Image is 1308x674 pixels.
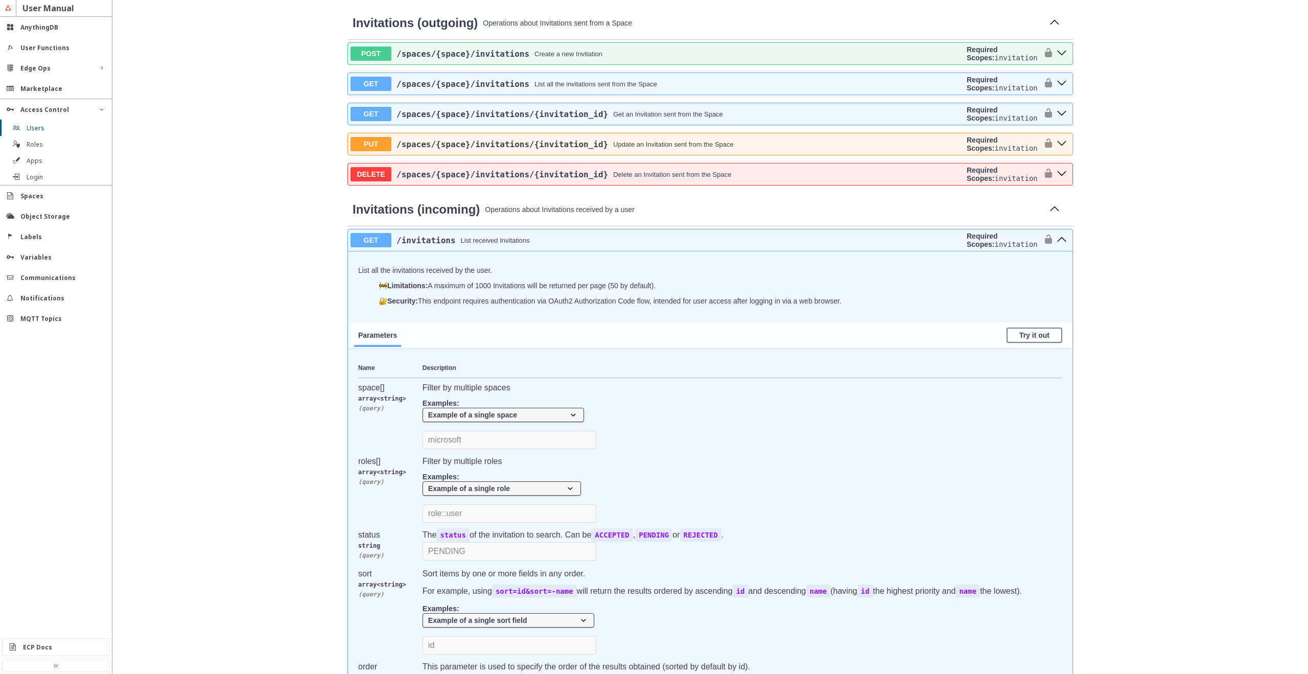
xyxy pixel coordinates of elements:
button: authorization button unlocked [1038,106,1054,122]
button: post ​/spaces​/{space}​/invitations [1054,47,1070,60]
span: PUT [351,137,391,151]
span: /spaces /{space} /invitations [396,79,529,89]
div: List all the invitations sent from the Space [534,80,657,88]
b: Required Scopes: [967,166,998,182]
code: PENDING [635,528,672,542]
code: REJECTED [680,528,721,542]
span: /spaces /{space} /invitations /{invitation_id} [396,140,608,149]
a: Invitations (outgoing) [353,16,478,30]
span: /spaces /{space} /invitations /{invitation_id} [396,109,608,119]
code: invitation [994,54,1037,62]
input: status [423,542,596,561]
button: authorization button unlocked [1038,76,1054,92]
code: id [733,585,749,598]
button: Collapse operation [1046,202,1063,217]
b: Required Scopes: [967,45,998,62]
span: Invitations (incoming) [353,202,480,216]
div: ( query ) [358,591,423,598]
div: ( query ) [358,552,423,559]
button: get ​/spaces​/{space}​/invitations [1054,77,1070,90]
div: roles[] [358,457,416,466]
code: invitation [994,114,1037,122]
p: The of the invitation to search. Can be , or . [423,530,1062,540]
code: sort=id&sort=-name [492,585,577,598]
a: /spaces/{space}/invitations [396,49,529,59]
p: Filter by multiple spaces [423,383,1062,392]
div: sort [358,569,416,578]
a: /spaces/{space}/invitations/{invitation_id} [396,140,608,149]
p: Operations about Invitations received by a user [485,205,1041,214]
th: Description [423,358,1062,378]
code: name [806,585,831,598]
span: Examples: [423,399,459,407]
div: status [358,530,416,540]
span: DELETE [351,167,391,181]
b: Required Scopes: [967,232,998,248]
button: get ​/spaces​/{space}​/invitations​/{invitation_id} [1054,107,1070,121]
span: GET [351,107,391,121]
div: space[] [358,383,416,392]
code: invitation [994,240,1037,248]
p: For example, using will return the results ordered by ascending and descending (having the highes... [423,587,1062,596]
p: Filter by multiple roles [423,457,1062,466]
button: GET/spaces/{space}/invitationsList all the invitations sent from the Space [351,77,963,91]
a: /spaces/{space}/invitations/{invitation_id} [396,170,608,179]
div: Get an Invitation sent from the Space [613,110,723,118]
div: ( query ) [358,478,423,485]
div: Update an Invitation sent from the Space [613,141,734,148]
a: /spaces/{space}/invitations [396,79,529,89]
code: invitation [994,84,1037,92]
a: /invitations [396,236,456,245]
span: Examples: [423,605,459,613]
div: array<string> [358,466,423,478]
button: delete ​/spaces​/{space}​/invitations​/{invitation_id} [1054,168,1070,181]
button: GET/invitationsList received Invitations [351,233,963,247]
div: List received Invitations [461,237,530,244]
button: authorization button unlocked [1038,45,1054,62]
code: id [857,585,873,598]
button: POST/spaces/{space}/invitationsCreate a new Invitation [351,47,963,61]
button: authorization button unlocked [1038,232,1054,248]
code: invitation [994,144,1037,152]
button: authorization button unlocked [1038,166,1054,182]
p: 🔐 This endpoint requires authentication via OAuth2 Authorization Code flow, intended for user acc... [379,297,1042,305]
span: /spaces /{space} /invitations [396,49,529,59]
div: ( query ) [358,405,423,412]
div: Create a new Invitation [534,50,602,58]
button: authorization button unlocked [1038,136,1054,152]
b: Required Scopes: [967,106,998,122]
p: Operations about Invitations sent from a Space [483,19,1041,27]
p: 🚧 A maximum of 1000 Invitations will be returned per page (50 by default). [379,282,1042,290]
a: /spaces/{space}/invitations/{invitation_id} [396,109,608,119]
button: PUT/spaces/{space}/invitations/{invitation_id}Update an Invitation sent from the Space [351,137,963,151]
a: Invitations (incoming) [353,202,480,217]
div: Delete an Invitation sent from the Space [613,171,731,178]
span: Parameters [358,331,397,339]
span: GET [351,77,391,91]
span: /spaces /{space} /invitations /{invitation_id} [396,170,608,179]
button: put ​/spaces​/{space}​/invitations​/{invitation_id} [1054,137,1070,151]
button: Collapse operation [1046,15,1063,31]
code: ACCEPTED [591,528,633,542]
span: POST [351,47,391,61]
strong: Security: [387,297,418,305]
p: This parameter is used to specify the order of the results obtained (sorted by default by id). [423,662,1062,671]
strong: Limitations: [387,282,428,290]
span: GET [351,233,391,247]
button: Try it out [1007,328,1062,343]
button: GET/spaces/{space}/invitations/{invitation_id}Get an Invitation sent from the Space [351,107,963,121]
b: Required Scopes: [967,76,998,92]
code: invitation [994,174,1037,182]
code: name [955,585,980,598]
div: array<string> [358,392,423,405]
p: List all the invitations received by the user. [358,266,1062,274]
b: Required Scopes: [967,136,998,152]
code: status [436,528,470,542]
div: array<string> [358,578,423,591]
button: get ​/invitations [1054,234,1070,247]
div: string [358,540,423,552]
p: Sort items by one or more fields in any order. [423,569,1062,578]
button: DELETE/spaces/{space}/invitations/{invitation_id}Delete an Invitation sent from the Space [351,167,963,181]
